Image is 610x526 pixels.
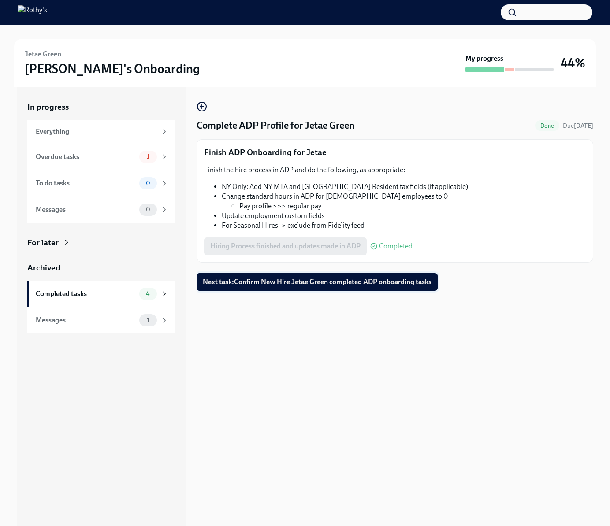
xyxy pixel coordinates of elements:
strong: [DATE] [574,122,593,130]
a: In progress [27,101,175,113]
a: Messages1 [27,307,175,333]
li: NY Only: Add NY MTA and [GEOGRAPHIC_DATA] Resident tax fields (if applicable) [222,182,586,192]
span: 0 [141,180,156,186]
div: Messages [36,315,136,325]
div: Completed tasks [36,289,136,299]
h3: 44% [561,55,585,71]
a: To do tasks0 [27,170,175,196]
h3: [PERSON_NAME]'s Onboarding [25,61,200,77]
li: Pay profile >>> regular pay [239,201,586,211]
li: Change standard hours in ADP for [DEMOGRAPHIC_DATA] employees to 0 [222,192,586,211]
a: Everything [27,120,175,144]
a: Messages0 [27,196,175,223]
span: September 22nd, 2025 09:00 [563,122,593,130]
div: Everything [36,127,157,137]
a: Completed tasks4 [27,281,175,307]
p: Finish ADP Onboarding for Jetae [204,147,586,158]
li: For Seasonal Hires -> exclude from Fidelity feed [222,221,586,230]
h6: Jetae Green [25,49,61,59]
strong: My progress [465,54,503,63]
div: To do tasks [36,178,136,188]
p: Finish the hire process in ADP and do the following, as appropriate: [204,165,586,175]
div: Messages [36,205,136,215]
span: 1 [141,153,155,160]
img: Rothy's [18,5,47,19]
span: 4 [141,290,155,297]
span: Completed [379,243,413,250]
span: Next task : Confirm New Hire Jetae Green completed ADP onboarding tasks [203,278,431,286]
button: Next task:Confirm New Hire Jetae Green completed ADP onboarding tasks [197,273,438,291]
a: For later [27,237,175,248]
div: Overdue tasks [36,152,136,162]
span: 0 [141,206,156,213]
a: Overdue tasks1 [27,144,175,170]
div: For later [27,237,59,248]
h4: Complete ADP Profile for Jetae Green [197,119,355,132]
a: Archived [27,262,175,274]
span: Due [563,122,593,130]
li: Update employment custom fields [222,211,586,221]
span: 1 [141,317,155,323]
span: Done [535,122,559,129]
